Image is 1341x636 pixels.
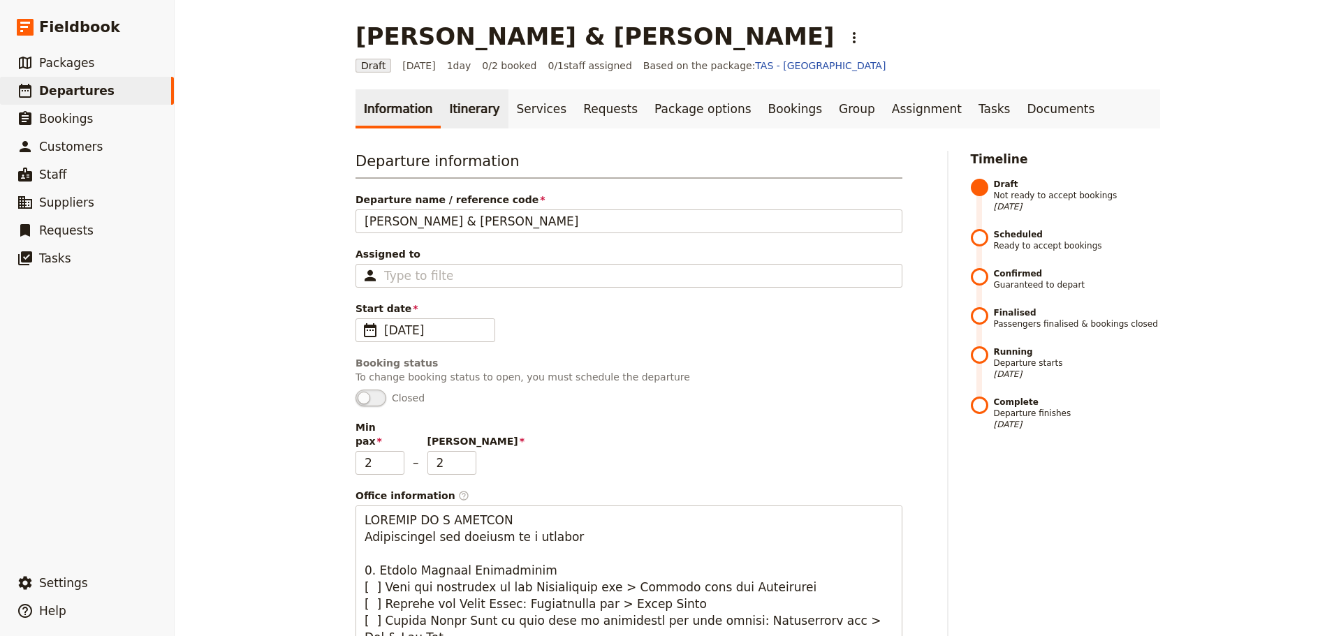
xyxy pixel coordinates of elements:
[356,193,902,207] span: Departure name / reference code
[39,195,94,209] span: Suppliers
[402,59,435,73] span: [DATE]
[427,451,476,475] input: [PERSON_NAME]
[994,397,1161,408] strong: Complete
[427,434,476,448] span: [PERSON_NAME]
[356,302,902,316] span: Start date
[39,251,71,265] span: Tasks
[39,168,67,182] span: Staff
[39,84,115,98] span: Departures
[994,397,1161,430] span: Departure finishes
[362,322,379,339] span: ​
[548,59,631,73] span: 0 / 1 staff assigned
[884,89,970,128] a: Assignment
[970,89,1019,128] a: Tasks
[39,576,88,590] span: Settings
[356,89,441,128] a: Information
[356,209,902,233] input: Departure name / reference code
[755,60,886,71] a: TAS - [GEOGRAPHIC_DATA]
[356,247,902,261] span: Assigned to
[971,151,1161,168] h2: Timeline
[356,451,404,475] input: Min pax
[994,346,1161,380] span: Departure starts
[39,604,66,618] span: Help
[760,89,830,128] a: Bookings
[356,420,404,448] span: Min pax
[39,17,120,38] span: Fieldbook
[447,59,471,73] span: 1 day
[994,369,1161,380] span: [DATE]
[39,112,93,126] span: Bookings
[441,89,508,128] a: Itinerary
[643,59,886,73] span: Based on the package:
[994,179,1161,190] strong: Draft
[994,268,1161,290] span: Guaranteed to depart
[482,59,536,73] span: 0/2 booked
[413,454,419,475] span: –
[356,22,834,50] h1: [PERSON_NAME] & [PERSON_NAME]
[356,370,902,384] p: To change booking status to open, you must schedule the departure
[994,307,1161,330] span: Passengers finalised & bookings closed
[994,268,1161,279] strong: Confirmed
[994,229,1161,251] span: Ready to accept bookings
[830,89,884,128] a: Group
[994,419,1161,430] span: [DATE]
[842,26,866,50] button: Actions
[575,89,646,128] a: Requests
[384,322,486,339] span: [DATE]
[646,89,759,128] a: Package options
[356,59,391,73] span: Draft
[39,140,103,154] span: Customers
[994,201,1161,212] span: [DATE]
[1018,89,1103,128] a: Documents
[508,89,576,128] a: Services
[458,490,469,501] span: ​
[39,223,94,237] span: Requests
[392,391,425,405] span: Closed
[994,179,1161,212] span: Not ready to accept bookings
[994,346,1161,357] strong: Running
[356,151,902,179] h3: Departure information
[39,56,94,70] span: Packages
[994,307,1161,318] strong: Finalised
[356,356,902,370] div: Booking status
[384,267,453,284] input: Assigned to
[356,489,902,503] span: Office information
[994,229,1161,240] strong: Scheduled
